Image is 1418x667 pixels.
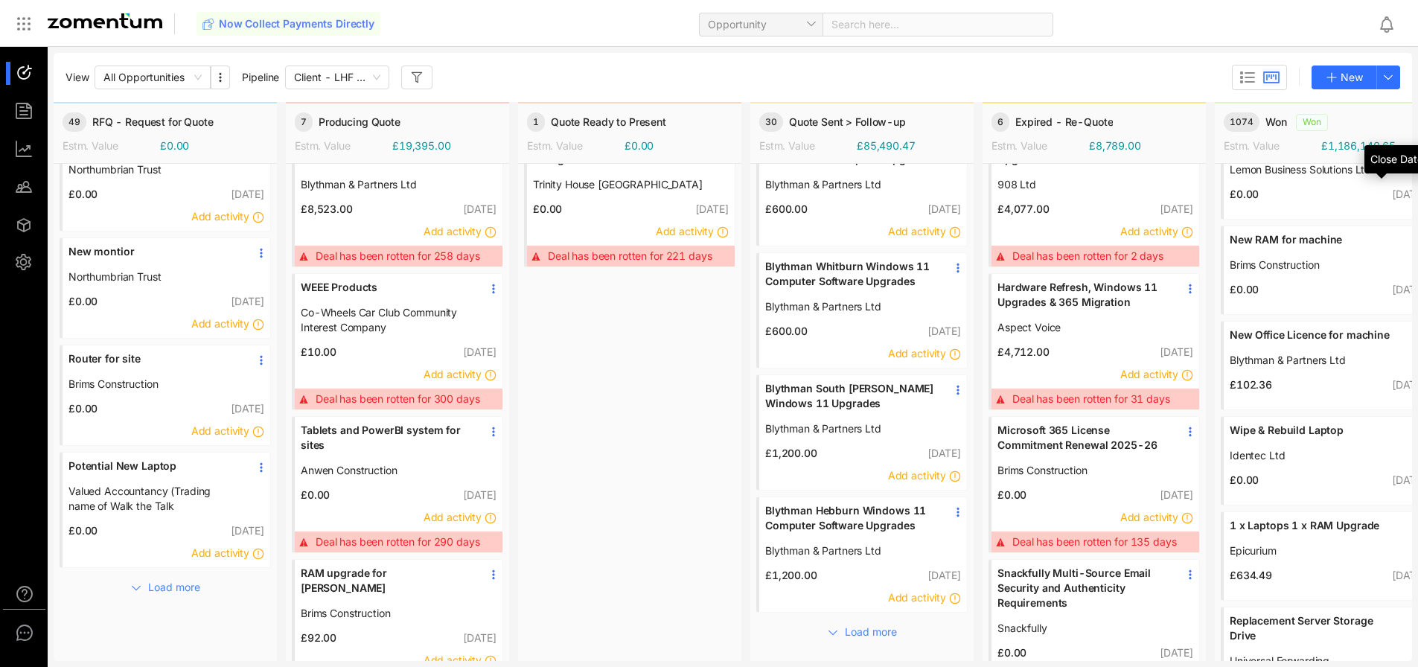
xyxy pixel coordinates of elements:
a: Identec Ltd [1230,448,1401,463]
a: Brims Construction [997,463,1169,478]
button: Now Collect Payments Directly [197,12,380,36]
span: Expired - Re-Quote [1015,115,1113,130]
span: £0.00 [63,294,98,309]
a: Blythman South [PERSON_NAME] Windows 11 Upgrades [765,381,936,421]
a: Snackfully Multi-Source Email Security and Authenticity Requirements [997,566,1169,621]
span: [DATE] [463,345,496,358]
span: Add activity [888,469,946,482]
span: £0.00 [63,187,98,202]
img: Zomentum Logo [48,13,162,28]
div: Replacement Machines & Upgrades for Windows 11908 Ltd£4,077.00[DATE]Add activityDeal has been rot... [989,130,1200,267]
a: Tablets and PowerBI system for sites [301,423,472,463]
div: Failover Internet Connections for each BranchBlythman & Partners Ltd£8,523.00[DATE]Add activityDe... [292,130,503,267]
span: [DATE] [927,202,961,215]
span: 30 [759,112,783,132]
span: Quote Sent > Follow-up [789,115,906,130]
div: Blythman Heddon-on-the-wall Windows 11 Computer UpgradesBlythman & Partners Ltd£600.00[DATE]Add a... [756,130,968,246]
a: 908 Ltd [997,177,1169,192]
span: Deal has been rotten for 258 days [316,249,479,264]
a: Valued Accountancy (Trading name of Walk the Talk [68,484,240,514]
a: Anwen Construction [301,463,472,478]
span: 7 [295,112,313,132]
span: Quote Ready to Present [551,115,666,130]
span: Won [1296,114,1328,131]
span: [DATE] [231,188,264,200]
span: Now Collect Payments Directly [219,16,374,31]
span: 1 x Laptops 1 x RAM Upgrade [1230,518,1401,533]
span: £0.00 [63,401,98,416]
span: Blythman Whitburn Windows 11 Computer Software Upgrades [765,259,936,289]
span: Add activity [191,424,249,437]
span: [DATE] [1160,345,1193,358]
span: [DATE] [1160,488,1193,501]
span: £0.00 [63,523,98,538]
a: Lemon Business Solutions Ltd [1230,162,1401,177]
span: [DATE] [463,488,496,501]
span: Blythman & Partners Ltd [765,299,936,314]
a: Replacement Server Storage Drive [1230,613,1401,654]
span: Blythman Hebburn Windows 11 Computer Software Upgrades [765,503,936,533]
span: Hardware Refresh, Windows 11 Upgrades & 365 Migration [997,280,1169,310]
span: [DATE] [927,447,961,459]
a: Hardware Refresh, Windows 11 Upgrades & 365 Migration [997,280,1169,320]
span: Add activity [1120,225,1178,237]
span: £0.00 [160,138,189,153]
span: £1,200.00 [759,446,817,461]
a: Router for site [68,351,240,377]
span: Deal has been rotten for 135 days [1012,534,1176,549]
span: Blythman South [PERSON_NAME] Windows 11 Upgrades [765,381,936,411]
a: WEEE Products [301,280,472,305]
span: 1074 [1224,112,1259,132]
a: Epicurium [1230,543,1401,558]
span: New Office Licence for machine [1230,328,1401,342]
span: Producing Quote [319,115,400,130]
div: Blythman Hebburn Windows 11 Computer Software UpgradesBlythman & Partners Ltd£1,200.00[DATE]Add a... [756,497,968,613]
div: Blythman Whitburn Windows 11 Computer Software UpgradesBlythman & Partners Ltd£600.00[DATE]Add ac... [756,252,968,368]
a: New montior [68,244,240,269]
span: Trinity House [GEOGRAPHIC_DATA] [533,177,704,192]
span: Snackfully Multi-Source Email Security and Authenticity Requirements [997,566,1169,610]
span: £19,395.00 [392,138,451,153]
span: Opportunity [708,13,815,36]
a: Brims Construction [301,606,472,621]
span: New [1341,69,1363,86]
span: Add activity [888,591,946,604]
span: Brims Construction [68,377,240,392]
span: RAM upgrade for [PERSON_NAME] [301,566,472,596]
a: Blythman & Partners Ltd [765,421,936,436]
span: Estm. Value [991,139,1047,152]
span: Add activity [191,317,249,330]
button: Load more [116,574,214,598]
span: View [66,70,89,85]
span: Blythman & Partners Ltd [765,543,936,558]
span: Estm. Value [759,139,814,152]
a: Co-Wheels Car Club Community Interest Company [301,305,472,335]
div: New montiorNorthumbrian Trust£0.00[DATE]Add activity [60,237,271,339]
span: £600.00 [759,202,808,217]
span: £8,523.00 [295,202,353,217]
a: Northumbrian Trust [68,269,240,284]
a: Blythman & Partners Ltd [301,177,472,192]
span: WEEE Products [301,280,472,295]
span: Deal has been rotten for 300 days [316,392,479,406]
span: [DATE] [695,202,729,215]
span: £0.00 [625,138,654,153]
span: Won [1265,115,1287,130]
a: New RAM for machine [1230,232,1401,258]
span: 1 [527,112,545,132]
div: Router for siteBrims Construction£0.00[DATE]Add activity [60,345,271,446]
span: Add activity [424,368,482,380]
button: New [1312,66,1377,89]
span: [DATE] [231,295,264,307]
span: Deal has been rotten for 2 days [1012,249,1163,264]
span: £8,789.00 [1089,138,1141,153]
span: Deal has been rotten for 31 days [1012,392,1170,406]
span: Estm. Value [295,139,350,152]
